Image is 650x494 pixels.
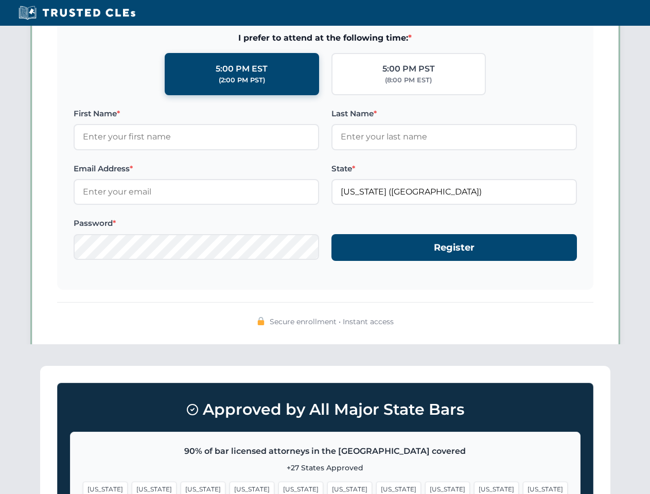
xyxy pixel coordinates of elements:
[74,31,577,45] span: I prefer to attend at the following time:
[382,62,435,76] div: 5:00 PM PST
[15,5,138,21] img: Trusted CLEs
[331,234,577,261] button: Register
[331,179,577,205] input: Louisiana (LA)
[331,124,577,150] input: Enter your last name
[270,316,394,327] span: Secure enrollment • Instant access
[331,108,577,120] label: Last Name
[70,396,581,424] h3: Approved by All Major State Bars
[74,124,319,150] input: Enter your first name
[74,108,319,120] label: First Name
[74,217,319,230] label: Password
[83,462,568,473] p: +27 States Approved
[83,445,568,458] p: 90% of bar licensed attorneys in the [GEOGRAPHIC_DATA] covered
[74,179,319,205] input: Enter your email
[385,75,432,85] div: (8:00 PM EST)
[257,317,265,325] img: 🔒
[216,62,268,76] div: 5:00 PM EST
[74,163,319,175] label: Email Address
[331,163,577,175] label: State
[219,75,265,85] div: (2:00 PM PST)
